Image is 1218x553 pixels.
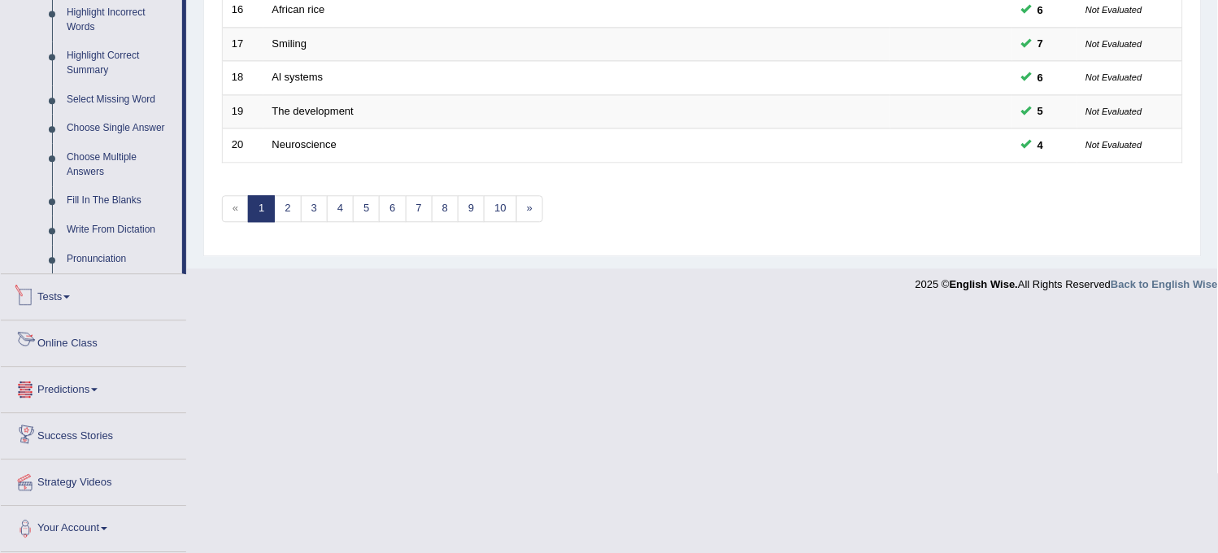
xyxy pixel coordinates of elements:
a: Online Class [1,320,186,361]
span: You can still take this question [1032,137,1051,154]
a: Choose Single Answer [59,114,182,143]
td: 17 [223,27,263,61]
a: Smiling [272,37,307,50]
a: 9 [458,195,485,222]
small: Not Evaluated [1086,72,1142,82]
a: Fill In The Blanks [59,186,182,216]
small: Not Evaluated [1086,107,1142,116]
a: Pronunciation [59,245,182,274]
a: Highlight Correct Summary [59,41,182,85]
small: Not Evaluated [1086,5,1142,15]
span: You can still take this question [1032,69,1051,86]
a: Success Stories [1,413,186,454]
a: Write From Dictation [59,216,182,245]
a: Your Account [1,506,186,546]
a: 8 [432,195,459,222]
strong: English Wise. [950,278,1018,290]
a: 1 [248,195,275,222]
a: Neuroscience [272,138,337,150]
td: 18 [223,61,263,95]
a: Select Missing Word [59,85,182,115]
td: 20 [223,128,263,163]
a: 2 [274,195,301,222]
span: You can still take this question [1032,102,1051,120]
a: 7 [406,195,433,222]
span: You can still take this question [1032,35,1051,52]
a: Choose Multiple Answers [59,143,182,186]
a: Strategy Videos [1,459,186,500]
a: Back to English Wise [1111,278,1218,290]
a: 6 [379,195,406,222]
div: 2025 © All Rights Reserved [916,268,1218,292]
a: 10 [484,195,516,222]
a: The development [272,105,354,117]
small: Not Evaluated [1086,39,1142,49]
a: Tests [1,274,186,315]
td: 19 [223,94,263,128]
a: » [516,195,543,222]
a: Al systems [272,71,324,83]
a: 3 [301,195,328,222]
a: 5 [353,195,380,222]
span: You can still take this question [1032,2,1051,19]
small: Not Evaluated [1086,140,1142,150]
span: « [222,195,249,222]
a: 4 [327,195,354,222]
a: Predictions [1,367,186,407]
a: African rice [272,3,325,15]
